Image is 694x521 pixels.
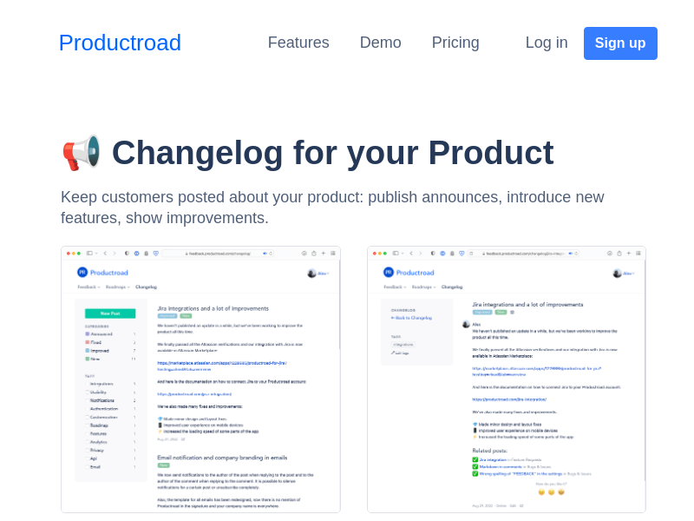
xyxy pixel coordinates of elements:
button: Sign up [584,27,658,60]
p: Keep customers posted about your product: publish announces, introduce new features, show improve... [61,187,646,228]
a: Features [268,34,330,51]
img: productroad changelog [61,246,341,513]
h1: 📢 Changelog for your Product [61,133,646,173]
a: Pricing [432,34,480,51]
img: productroad changelog post [367,246,647,513]
a: Productroad [59,26,182,60]
a: Demo [360,34,402,51]
button: Log in [514,25,579,61]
